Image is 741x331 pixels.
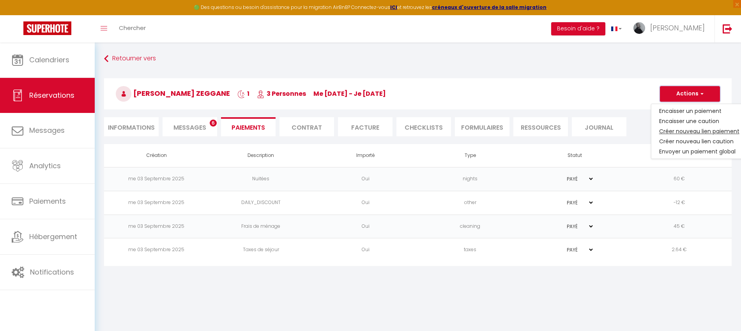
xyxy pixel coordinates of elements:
[390,4,397,11] a: ICI
[210,120,217,127] span: 6
[209,215,313,238] td: Frais de ménage
[30,267,74,277] span: Notifications
[113,15,152,42] a: Chercher
[29,55,69,65] span: Calendriers
[338,117,393,136] li: Facture
[209,238,313,262] td: Taxes de séjour
[418,191,522,215] td: other
[104,52,732,66] a: Retourner vers
[29,196,66,206] span: Paiements
[257,89,306,98] span: 3 Personnes
[173,123,206,132] span: Messages
[628,15,714,42] a: ... [PERSON_NAME]
[104,167,209,191] td: me 03 Septembre 2025
[313,238,418,262] td: Oui
[418,167,522,191] td: nights
[633,22,645,34] img: ...
[572,117,626,136] li: Journal
[104,238,209,262] td: me 03 Septembre 2025
[29,125,65,135] span: Messages
[104,117,159,136] li: Informations
[104,215,209,238] td: me 03 Septembre 2025
[313,144,418,167] th: Importé
[313,215,418,238] td: Oui
[396,117,451,136] li: CHECKLISTS
[237,89,249,98] span: 1
[418,238,522,262] td: taxes
[627,215,732,238] td: 45 €
[313,167,418,191] td: Oui
[723,24,732,33] img: logout
[221,117,276,136] li: Paiements
[29,232,77,241] span: Hébergement
[119,24,146,32] span: Chercher
[23,21,71,35] img: Super Booking
[29,161,61,171] span: Analytics
[209,191,313,215] td: DAILY_DISCOUNT
[551,22,605,35] button: Besoin d'aide ?
[116,88,230,98] span: [PERSON_NAME] Zeggane
[660,86,720,102] button: Actions
[418,215,522,238] td: cleaning
[627,191,732,215] td: -12 €
[6,3,30,26] button: Ouvrir le widget de chat LiveChat
[104,144,209,167] th: Création
[279,117,334,136] li: Contrat
[313,89,386,98] span: me [DATE] - je [DATE]
[432,4,546,11] a: créneaux d'ouverture de la salle migration
[104,191,209,215] td: me 03 Septembre 2025
[29,90,74,100] span: Réservations
[513,117,568,136] li: Ressources
[209,144,313,167] th: Description
[209,167,313,191] td: Nuitées
[455,117,509,136] li: FORMULAIRES
[650,23,705,33] span: [PERSON_NAME]
[313,191,418,215] td: Oui
[418,144,522,167] th: Type
[627,167,732,191] td: 60 €
[627,238,732,262] td: 2.64 €
[522,144,627,167] th: Statut
[627,144,732,167] th: Total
